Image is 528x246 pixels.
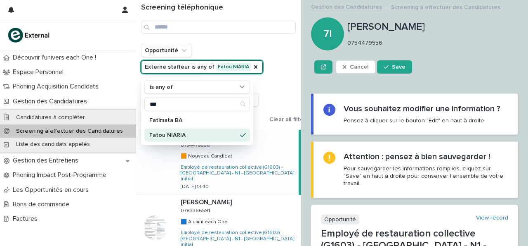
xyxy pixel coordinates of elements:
[181,165,295,182] a: Employé de restauration collective (G1603) - [GEOGRAPHIC_DATA] - N1 - [GEOGRAPHIC_DATA] initial
[149,117,237,123] p: Fatimata BA
[476,215,508,222] a: View record
[150,84,173,91] p: is any of
[181,184,209,190] p: [DATE] 13:40
[136,130,301,196] a: [PERSON_NAME][PERSON_NAME] 07544795560754479556 🟧 Nouveau Candidat🟧 Nouveau Candidat Employé de r...
[347,40,515,47] p: 0754479556
[141,77,204,90] button: Statut de l'appel
[9,83,105,91] p: Phoning Acquisition Candidats
[9,157,85,165] p: Gestion des Entretiens
[391,2,500,11] p: Screening à effectuer des Candidatures
[311,2,382,11] a: Gestion des Candidatures
[9,114,92,121] p: Candidatures à compléter
[9,68,70,76] p: Espace Personnel
[344,117,486,124] p: Pensez à cliquer sur le bouton "Edit" en haut à droite.
[181,217,229,225] p: 🟦 Alumni each One
[141,60,263,74] button: Externe staffeur
[9,98,94,105] p: Gestion des Candidatures
[9,201,76,208] p: Bons de commande
[344,152,490,162] h2: Attention : pensez à bien sauvegarder !
[141,44,192,57] button: Opportunité
[9,215,44,223] p: Factures
[181,197,233,206] p: [PERSON_NAME]
[181,152,234,159] p: 🟧 Nouveau Candidat
[9,54,103,62] p: Découvrir l'univers each One !
[181,206,212,214] p: 0783366591
[141,3,296,12] h1: Screening téléphonique
[149,132,237,138] p: Fatou NIARIA
[9,128,130,135] p: Screening à effectuer des Candidatures
[344,104,500,114] h2: Vous souhaitez modifier une information ?
[350,64,368,70] span: Cancel
[392,64,405,70] span: Save
[145,98,250,111] input: Search
[344,165,508,188] p: Pour sauvegarder les informations remplies, cliquez sur "Save" en haut à droite pour conserver l'...
[9,141,97,148] p: Liste des candidats appelés
[377,60,412,74] button: Save
[263,117,309,122] button: Clear all filters
[141,21,296,34] input: Search
[9,186,95,194] p: Les Opportunités en cours
[269,117,309,122] span: Clear all filters
[144,97,250,111] div: Search
[347,21,518,33] p: [PERSON_NAME]
[7,27,52,43] img: bc51vvfgR2QLHU84CWIQ
[321,215,359,225] p: Opportunité
[336,60,375,74] button: Cancel
[9,171,113,179] p: Phoning Impact Post-Programme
